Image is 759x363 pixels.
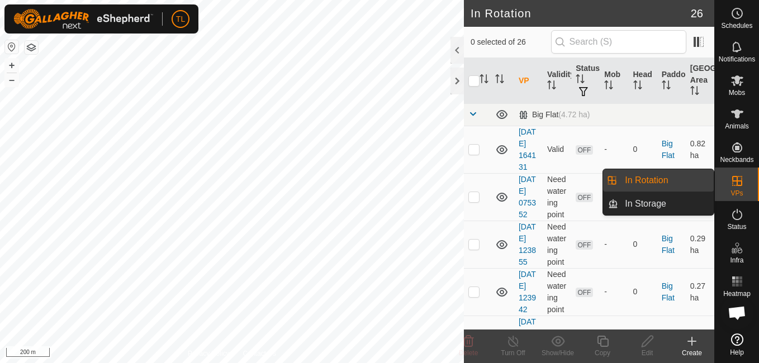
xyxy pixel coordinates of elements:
td: 0 [629,268,657,316]
h2: In Rotation [471,7,691,20]
th: Validity [543,58,571,104]
td: 0 [629,316,657,363]
p-sorticon: Activate to sort [576,76,585,85]
a: Big Flat [662,281,675,302]
span: 26 [691,5,703,22]
span: OFF [576,193,592,202]
span: VPs [730,190,743,197]
a: [DATE] 080056 [519,317,536,361]
th: Mob [600,58,628,104]
div: - [604,286,624,298]
span: Infra [730,257,743,264]
span: Notifications [719,56,755,63]
th: VP [514,58,543,104]
span: Help [730,349,744,356]
p-sorticon: Activate to sort [495,76,504,85]
span: TL [176,13,185,25]
p-sorticon: Activate to sort [480,76,488,85]
button: – [5,73,18,87]
div: - [604,238,624,250]
div: Big Flat [519,110,590,120]
th: [GEOGRAPHIC_DATA] Area [686,58,714,104]
span: Status [727,223,746,230]
button: Reset Map [5,40,18,54]
p-sorticon: Activate to sort [633,82,642,91]
p-sorticon: Activate to sort [662,82,671,91]
div: - [604,144,624,155]
p-sorticon: Activate to sort [604,82,613,91]
span: OFF [576,145,592,155]
th: Status [571,58,600,104]
div: Copy [580,348,625,358]
span: Schedules [721,22,752,29]
span: In Rotation [625,174,668,187]
a: Big Flat [662,139,675,160]
span: Animals [725,123,749,130]
a: [DATE] 075352 [519,175,536,219]
th: Paddock [657,58,686,104]
span: In Storage [625,197,666,211]
td: Need watering point [543,268,571,316]
td: 0.29 ha [686,221,714,268]
div: Turn Off [491,348,535,358]
td: 0 [629,126,657,173]
td: 0.82 ha [686,126,714,173]
td: Valid [543,316,571,363]
span: Neckbands [720,156,753,163]
p-sorticon: Activate to sort [690,88,699,97]
td: Valid [543,126,571,173]
td: Need watering point [543,221,571,268]
button: Map Layers [25,41,38,54]
td: 0.27 ha [686,268,714,316]
span: Delete [459,349,478,357]
span: Mobs [729,89,745,96]
div: Edit [625,348,670,358]
img: Gallagher Logo [13,9,153,29]
a: Open chat [720,296,754,329]
button: + [5,59,18,72]
span: OFF [576,240,592,250]
a: In Storage [618,193,714,215]
div: Show/Hide [535,348,580,358]
span: OFF [576,288,592,297]
a: Help [715,329,759,360]
span: 0 selected of 26 [471,36,551,48]
a: Big Flat [662,234,675,255]
li: In Rotation [603,169,714,192]
div: Create [670,348,714,358]
td: 0.81 ha [686,316,714,363]
td: 0 [629,221,657,268]
td: Need watering point [543,173,571,221]
p-sorticon: Activate to sort [547,82,556,91]
a: Big Flat [662,329,675,350]
li: In Storage [603,193,714,215]
span: Heatmap [723,290,751,297]
a: Contact Us [243,348,276,359]
input: Search (S) [551,30,686,54]
span: (4.72 ha) [558,110,590,119]
a: [DATE] 123855 [519,222,536,266]
a: [DATE] 164131 [519,127,536,171]
a: Privacy Policy [188,348,230,359]
a: [DATE] 123942 [519,270,536,314]
th: Head [629,58,657,104]
a: In Rotation [618,169,714,192]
